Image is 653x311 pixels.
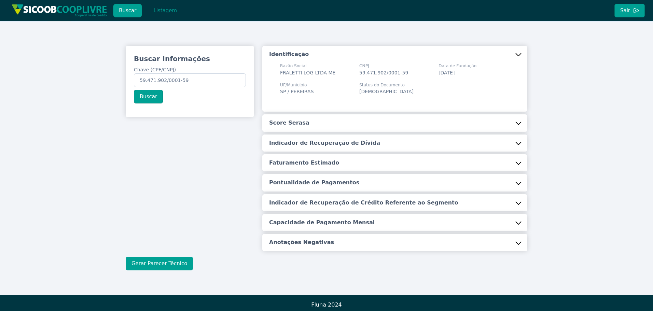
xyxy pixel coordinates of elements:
img: img/sicoob_cooplivre.png [12,4,107,17]
button: Identificação [262,46,527,63]
h5: Pontualidade de Pagamentos [269,179,359,186]
span: UF/Município [280,82,314,88]
button: Gerar Parecer Técnico [126,257,193,270]
h5: Anotações Negativas [269,239,334,246]
button: Buscar [134,90,163,103]
h3: Buscar Informações [134,54,246,63]
span: CNPJ [359,63,408,69]
span: [DEMOGRAPHIC_DATA] [359,89,414,94]
button: Listagem [148,4,183,17]
button: Sair [614,4,645,17]
span: Chave (CPF/CNPJ) [134,67,176,72]
span: Data de Fundação [439,63,476,69]
button: Faturamento Estimado [262,154,527,171]
button: Buscar [113,4,142,17]
h5: Identificação [269,51,309,58]
input: Chave (CPF/CNPJ) [134,73,246,87]
span: SP / PEREIRAS [280,89,314,94]
span: FRALETTI LOG LTDA ME [280,70,335,75]
h5: Score Serasa [269,119,309,127]
span: Status do Documento [359,82,414,88]
h5: Indicador de Recuperação de Dívida [269,139,380,147]
button: Pontualidade de Pagamentos [262,174,527,191]
span: [DATE] [439,70,455,75]
button: Capacidade de Pagamento Mensal [262,214,527,231]
h5: Faturamento Estimado [269,159,339,167]
span: Fluna 2024 [311,301,342,308]
h5: Indicador de Recuperação de Crédito Referente ao Segmento [269,199,458,207]
button: Indicador de Recuperação de Crédito Referente ao Segmento [262,194,527,211]
button: Score Serasa [262,114,527,131]
button: Anotações Negativas [262,234,527,251]
h5: Capacidade de Pagamento Mensal [269,219,375,226]
button: Indicador de Recuperação de Dívida [262,135,527,152]
span: Razão Social [280,63,335,69]
span: 59.471.902/0001-59 [359,70,408,75]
